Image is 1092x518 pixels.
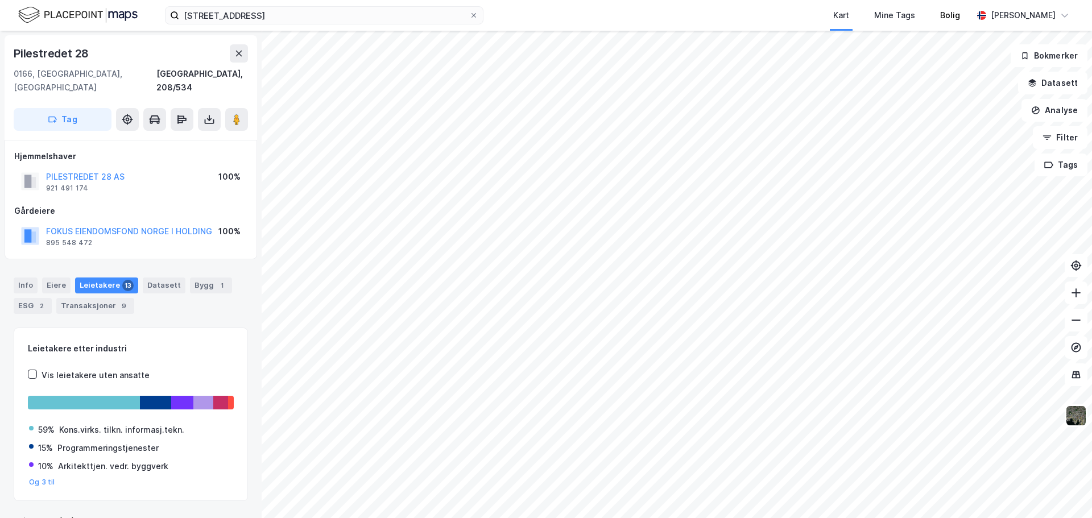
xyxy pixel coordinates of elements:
button: Filter [1033,126,1087,149]
img: 9k= [1065,405,1087,426]
div: 100% [218,170,241,184]
input: Søk på adresse, matrikkel, gårdeiere, leietakere eller personer [179,7,469,24]
div: Info [14,277,38,293]
div: 59% [38,423,55,437]
div: 100% [218,225,241,238]
div: Datasett [143,277,185,293]
button: Datasett [1018,72,1087,94]
div: [PERSON_NAME] [991,9,1056,22]
div: Kons.virks. tilkn. informasj.tekn. [59,423,184,437]
div: 921 491 174 [46,184,88,193]
div: 13 [122,280,134,291]
div: Leietakere etter industri [28,342,234,355]
div: 2 [36,300,47,312]
div: 9 [118,300,130,312]
button: Tags [1035,154,1087,176]
button: Analyse [1021,99,1087,122]
div: Arkitekttjen. vedr. byggverk [58,459,168,473]
div: Kontrollprogram for chat [1035,463,1092,518]
div: ESG [14,298,52,314]
div: 0166, [GEOGRAPHIC_DATA], [GEOGRAPHIC_DATA] [14,67,156,94]
img: logo.f888ab2527a4732fd821a326f86c7f29.svg [18,5,138,25]
div: Bygg [190,277,232,293]
button: Og 3 til [29,478,55,487]
div: [GEOGRAPHIC_DATA], 208/534 [156,67,248,94]
div: Bolig [940,9,960,22]
div: 895 548 472 [46,238,92,247]
div: Mine Tags [874,9,915,22]
button: Tag [14,108,111,131]
div: Eiere [42,277,71,293]
div: Gårdeiere [14,204,247,218]
div: 10% [38,459,53,473]
div: Transaksjoner [56,298,134,314]
div: Programmeringstjenester [57,441,159,455]
div: Vis leietakere uten ansatte [42,368,150,382]
button: Bokmerker [1011,44,1087,67]
iframe: Chat Widget [1035,463,1092,518]
div: 1 [216,280,227,291]
div: Leietakere [75,277,138,293]
div: Pilestredet 28 [14,44,91,63]
div: Hjemmelshaver [14,150,247,163]
div: Kart [833,9,849,22]
div: 15% [38,441,53,455]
